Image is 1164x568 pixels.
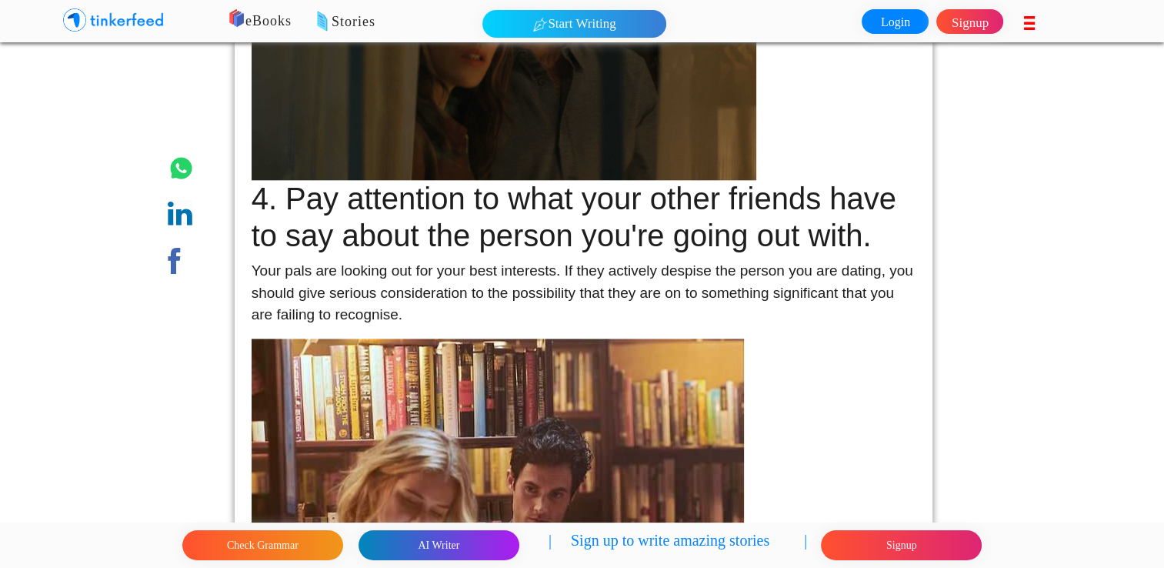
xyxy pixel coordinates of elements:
p: eBooks [208,11,720,32]
button: Signup [821,530,982,560]
button: Start Writing [482,10,666,38]
a: Login [862,9,929,34]
p: Stories [268,12,781,33]
a: Signup [936,9,1003,34]
button: AI Writer [359,530,519,560]
img: whatsapp.png [168,155,195,182]
p: Your pals are looking out for your best interests. If they actively despise the person you are da... [252,260,916,326]
p: | Sign up to write amazing stories | [549,529,807,562]
button: Check Grammar [182,530,343,560]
